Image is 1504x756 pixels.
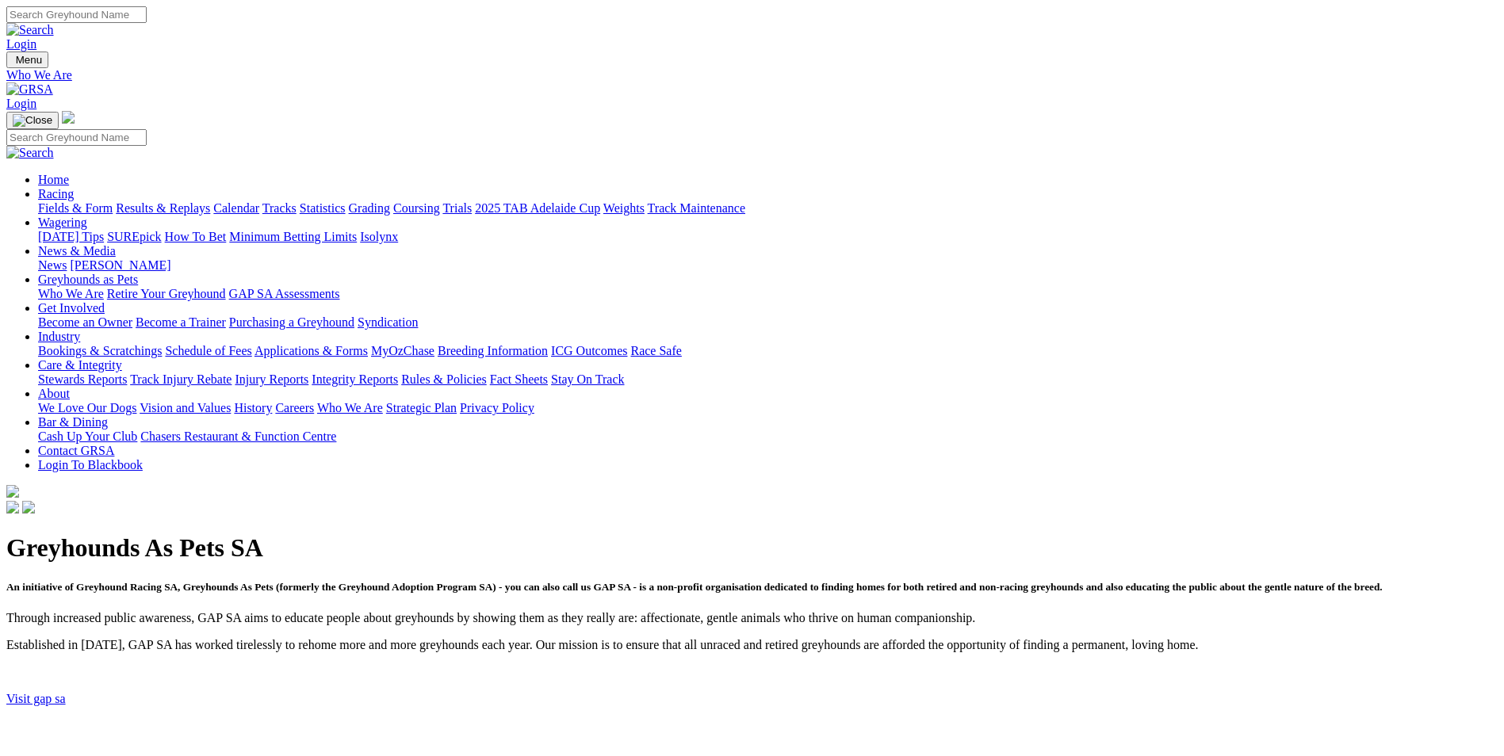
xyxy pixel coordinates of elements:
[107,287,226,300] a: Retire Your Greyhound
[38,415,108,429] a: Bar & Dining
[551,372,624,386] a: Stay On Track
[107,230,161,243] a: SUREpick
[6,611,1498,625] p: Through increased public awareness, GAP SA aims to educate people about greyhounds by showing the...
[6,82,53,97] img: GRSA
[6,638,1498,652] p: Established in [DATE], GAP SA has worked tirelessly to rehome more and more greyhounds each year....
[38,315,1498,330] div: Get Involved
[460,401,534,414] a: Privacy Policy
[38,273,138,286] a: Greyhounds as Pets
[6,52,48,68] button: Toggle navigation
[6,97,36,110] a: Login
[38,244,116,258] a: News & Media
[38,401,136,414] a: We Love Our Dogs
[38,258,1498,273] div: News & Media
[213,201,259,215] a: Calendar
[38,287,104,300] a: Who We Are
[38,430,1498,444] div: Bar & Dining
[6,6,147,23] input: Search
[235,372,308,386] a: Injury Reports
[6,23,54,37] img: Search
[6,533,1498,563] h1: Greyhounds As Pets SA
[317,401,383,414] a: Who We Are
[6,112,59,129] button: Toggle navigation
[38,287,1498,301] div: Greyhounds as Pets
[551,344,627,357] a: ICG Outcomes
[630,344,681,357] a: Race Safe
[38,258,67,272] a: News
[300,201,346,215] a: Statistics
[16,54,42,66] span: Menu
[648,201,745,215] a: Track Maintenance
[70,258,170,272] a: [PERSON_NAME]
[38,372,1498,387] div: Care & Integrity
[130,372,232,386] a: Track Injury Rebate
[6,581,1383,593] strong: An initiative of Greyhound Racing SA, Greyhounds As Pets (formerly the Greyhound Adoption Program...
[116,201,210,215] a: Results & Replays
[38,401,1498,415] div: About
[6,485,19,498] img: logo-grsa-white.png
[22,501,35,514] img: twitter.svg
[140,401,231,414] a: Vision and Values
[38,344,1498,358] div: Industry
[38,444,114,457] a: Contact GRSA
[229,315,354,329] a: Purchasing a Greyhound
[229,230,357,243] a: Minimum Betting Limits
[38,315,132,329] a: Become an Owner
[136,315,226,329] a: Become a Trainer
[38,358,122,372] a: Care & Integrity
[262,201,297,215] a: Tracks
[38,330,80,343] a: Industry
[165,230,227,243] a: How To Bet
[38,201,113,215] a: Fields & Form
[490,372,548,386] a: Fact Sheets
[401,372,487,386] a: Rules & Policies
[438,344,548,357] a: Breeding Information
[165,344,251,357] a: Schedule of Fees
[38,458,143,472] a: Login To Blackbook
[475,201,600,215] a: 2025 TAB Adelaide Cup
[603,201,645,215] a: Weights
[38,187,74,200] a: Racing
[6,146,54,160] img: Search
[6,129,147,146] input: Search
[312,372,398,386] a: Integrity Reports
[6,501,19,514] img: facebook.svg
[229,287,340,300] a: GAP SA Assessments
[38,372,127,386] a: Stewards Reports
[38,173,69,186] a: Home
[140,430,336,443] a: Chasers Restaurant & Function Centre
[38,430,137,443] a: Cash Up Your Club
[234,401,272,414] a: History
[275,401,314,414] a: Careers
[62,111,75,124] img: logo-grsa-white.png
[254,344,368,357] a: Applications & Forms
[38,344,162,357] a: Bookings & Scratchings
[442,201,472,215] a: Trials
[38,301,105,315] a: Get Involved
[360,230,398,243] a: Isolynx
[38,387,70,400] a: About
[38,201,1498,216] div: Racing
[386,401,457,414] a: Strategic Plan
[38,230,104,243] a: [DATE] Tips
[349,201,390,215] a: Grading
[6,37,36,51] a: Login
[6,692,66,705] a: Visit gap sa
[38,230,1498,244] div: Wagering
[371,344,434,357] a: MyOzChase
[6,68,1498,82] a: Who We Are
[38,216,87,229] a: Wagering
[393,201,440,215] a: Coursing
[358,315,418,329] a: Syndication
[13,114,52,127] img: Close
